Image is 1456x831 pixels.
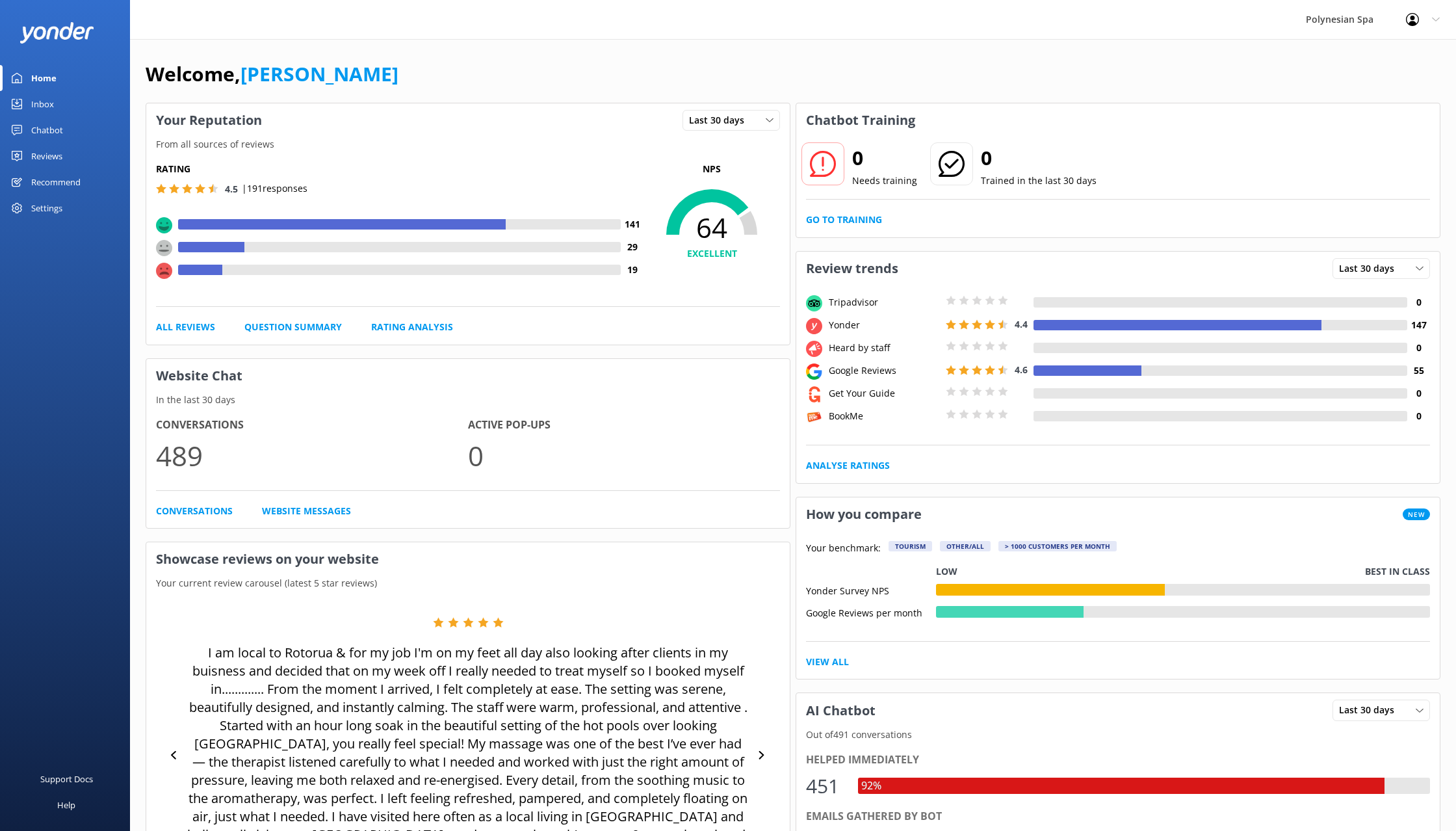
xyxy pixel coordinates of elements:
div: Recommend [31,169,81,195]
p: Your benchmark: [806,541,881,557]
h4: 147 [1407,318,1430,332]
h4: 55 [1407,363,1430,378]
div: Tripadvisor [825,295,942,310]
h4: 19 [621,263,643,277]
p: Best in class [1365,564,1430,579]
div: > 1000 customers per month [998,541,1117,551]
p: From all sources of reviews [146,137,790,152]
p: Trained in the last 30 days [981,174,1097,188]
h4: 0 [1407,341,1430,355]
a: All Reviews [156,320,215,334]
div: Heard by staff [825,341,942,355]
h2: 0 [852,142,917,174]
p: Needs training [852,174,917,188]
p: 0 [468,434,780,477]
h4: 0 [1407,386,1430,401]
h4: 141 [621,217,643,231]
span: 4.6 [1015,363,1028,376]
h4: 29 [621,240,643,254]
div: Inbox [31,91,54,117]
h3: Website Chat [146,359,790,393]
h4: Conversations [156,417,468,434]
div: Google Reviews [825,363,942,378]
div: 92% [858,778,885,795]
div: Tourism [889,541,932,551]
h1: Welcome, [146,59,398,90]
div: Support Docs [40,766,93,792]
div: 451 [806,771,845,802]
h3: How you compare [796,497,931,531]
p: | 191 responses [242,181,307,196]
span: Last 30 days [1339,703,1402,717]
div: BookMe [825,409,942,423]
div: Google Reviews per month [806,606,936,618]
p: 489 [156,434,468,477]
img: yonder-white-logo.png [19,22,94,44]
h3: Chatbot Training [796,103,925,137]
div: Help [57,792,75,818]
a: [PERSON_NAME] [240,60,398,87]
div: Yonder [825,318,942,332]
span: 4.4 [1015,318,1028,330]
div: Other/All [940,541,991,551]
h4: EXCELLENT [643,246,780,261]
a: Go to Training [806,213,882,227]
h5: Rating [156,162,643,176]
span: 64 [643,211,780,244]
div: Helped immediately [806,752,1430,769]
div: Reviews [31,143,62,169]
h3: AI Chatbot [796,694,885,728]
span: Last 30 days [1339,261,1402,276]
a: Question Summary [244,320,342,334]
h4: Active Pop-ups [468,417,780,434]
p: In the last 30 days [146,393,790,407]
div: Get Your Guide [825,386,942,401]
div: Home [31,65,57,91]
h4: 0 [1407,409,1430,423]
a: Conversations [156,504,233,518]
h3: Showcase reviews on your website [146,542,790,576]
h2: 0 [981,142,1097,174]
div: Chatbot [31,117,63,143]
h4: 0 [1407,295,1430,310]
span: Last 30 days [689,113,752,127]
a: Analyse Ratings [806,458,890,473]
a: Website Messages [262,504,351,518]
p: NPS [643,162,780,176]
span: New [1403,508,1430,520]
p: Your current review carousel (latest 5 star reviews) [146,576,790,590]
div: Settings [31,195,62,221]
p: Out of 491 conversations [796,728,1440,742]
a: View All [806,655,849,669]
h3: Your Reputation [146,103,272,137]
p: Low [936,564,957,579]
span: 4.5 [225,183,238,195]
h3: Review trends [796,252,908,285]
div: Yonder Survey NPS [806,584,936,596]
div: Emails gathered by bot [806,808,1430,825]
a: Rating Analysis [371,320,453,334]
